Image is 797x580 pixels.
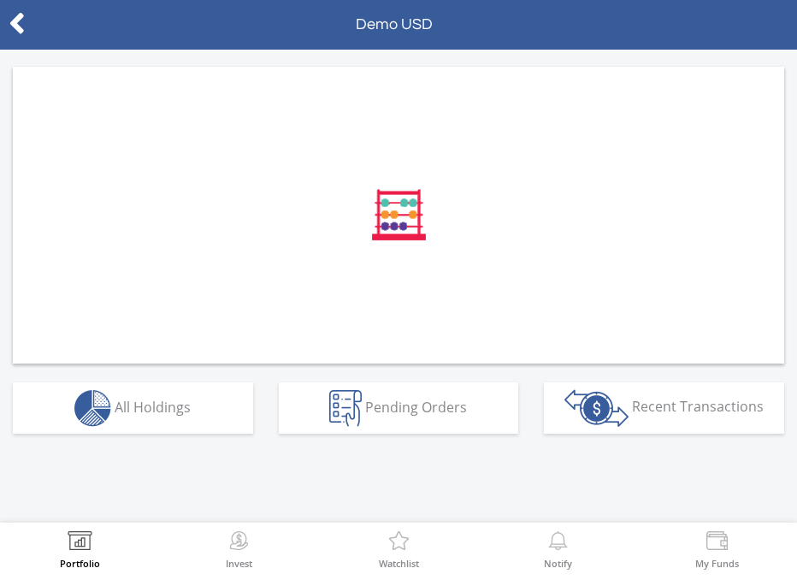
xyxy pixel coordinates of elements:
button: All Holdings [13,382,253,434]
img: pending_instructions-wht.png [329,390,362,427]
label: Watchlist [379,559,419,568]
a: Portfolio [60,531,100,568]
a: Notify [544,531,572,568]
img: holdings-wht.png [74,390,111,427]
span: Recent Transactions [632,397,764,416]
img: View Notifications [545,531,571,555]
button: Recent Transactions [544,382,784,434]
img: View Funds [704,531,730,555]
img: Watchlist [386,531,412,555]
label: Portfolio [60,559,100,568]
label: Invest [226,559,252,568]
button: Pending Orders [279,382,519,434]
img: Invest Now [226,531,252,555]
span: All Holdings [115,397,191,416]
span: Pending Orders [365,397,467,416]
a: My Funds [695,531,739,568]
img: View Portfolio [67,531,93,555]
a: Invest [226,531,252,568]
img: transactions-zar-wht.png [564,389,629,427]
label: Notify [544,559,572,568]
a: Watchlist [379,531,419,568]
label: My Funds [695,559,739,568]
